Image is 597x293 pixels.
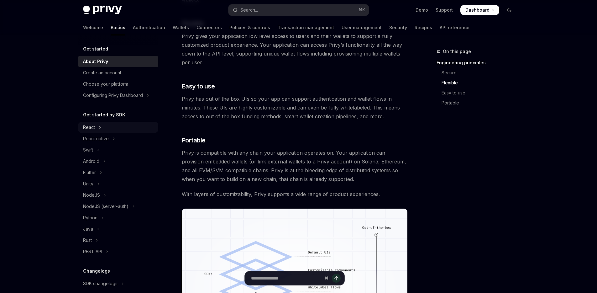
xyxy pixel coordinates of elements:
h5: Get started by SDK [83,111,125,119]
div: About Privy [83,58,108,65]
div: SDK changelogs [83,280,118,287]
a: Flexible [437,78,519,88]
input: Ask a question... [251,271,322,285]
div: REST API [83,248,102,255]
a: Transaction management [278,20,334,35]
div: Configuring Privy Dashboard [83,92,143,99]
div: Swift [83,146,93,154]
a: Engineering principles [437,58,519,68]
a: API reference [440,20,469,35]
span: Privy has out of the box UIs so your app can support authentication and wallet flows in minutes. ... [182,94,408,121]
a: Secure [437,68,519,78]
span: ⌘ K [359,8,365,13]
h5: Changelogs [83,267,110,275]
div: NodeJS [83,191,100,199]
button: Toggle Rust section [78,235,158,246]
span: Privy gives your application low level access to users and their wallets to support a fully custo... [182,32,408,67]
div: React native [83,135,109,142]
button: Toggle Python section [78,212,158,223]
h5: Get started [83,45,108,53]
a: Basics [111,20,125,35]
button: Toggle Java section [78,223,158,235]
a: Connectors [196,20,222,35]
a: Create an account [78,67,158,78]
button: Toggle Swift section [78,144,158,156]
button: Toggle React section [78,122,158,133]
span: Easy to use [182,82,215,91]
div: Android [83,157,99,165]
a: Portable [437,98,519,108]
div: Unity [83,180,93,188]
button: Toggle REST API section [78,246,158,257]
div: Choose your platform [83,80,128,88]
span: With layers of customizability, Privy supports a wide range of product experiences. [182,190,408,199]
button: Toggle Flutter section [78,167,158,178]
a: Dashboard [460,5,499,15]
div: Python [83,214,97,221]
button: Toggle SDK changelogs section [78,278,158,289]
button: Toggle Configuring Privy Dashboard section [78,90,158,101]
button: Toggle React native section [78,133,158,144]
span: Privy is compatible with any chain your application operates on. Your application can provision e... [182,148,408,184]
a: Choose your platform [78,78,158,90]
a: Authentication [133,20,165,35]
button: Open search [228,4,369,16]
a: Demo [416,7,428,13]
a: Wallets [173,20,189,35]
a: Policies & controls [229,20,270,35]
span: On this page [443,48,471,55]
div: Create an account [83,69,121,77]
div: Flutter [83,169,96,176]
button: Toggle Android section [78,156,158,167]
span: Portable [182,136,206,145]
div: Java [83,225,93,233]
a: Security [389,20,407,35]
a: Welcome [83,20,103,35]
a: User management [342,20,382,35]
img: dark logo [83,6,122,14]
div: React [83,124,95,131]
div: Search... [240,6,258,14]
button: Toggle Unity section [78,178,158,189]
span: Dashboard [465,7,490,13]
button: Send message [332,274,341,283]
button: Toggle NodeJS section [78,189,158,201]
a: Easy to use [437,88,519,98]
div: Rust [83,237,92,244]
a: About Privy [78,56,158,67]
a: Support [436,7,453,13]
div: NodeJS (server-auth) [83,203,128,210]
a: Recipes [415,20,432,35]
button: Toggle dark mode [504,5,514,15]
button: Toggle NodeJS (server-auth) section [78,201,158,212]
